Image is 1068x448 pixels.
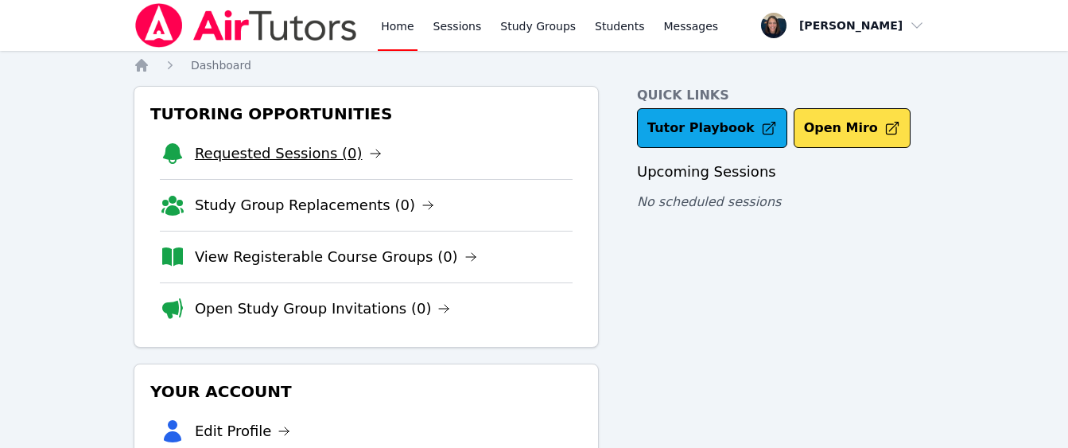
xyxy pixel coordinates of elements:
h3: Upcoming Sessions [637,161,934,183]
span: No scheduled sessions [637,194,781,209]
h3: Your Account [147,377,585,406]
a: Tutor Playbook [637,108,787,148]
h4: Quick Links [637,86,934,105]
a: Study Group Replacements (0) [195,194,434,216]
a: Requested Sessions (0) [195,142,382,165]
img: Air Tutors [134,3,359,48]
a: Edit Profile [195,420,291,442]
span: Messages [664,18,719,34]
h3: Tutoring Opportunities [147,99,585,128]
a: Open Study Group Invitations (0) [195,298,451,320]
button: Open Miro [794,108,911,148]
a: Dashboard [191,57,251,73]
nav: Breadcrumb [134,57,934,73]
span: Dashboard [191,59,251,72]
a: View Registerable Course Groups (0) [195,246,477,268]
